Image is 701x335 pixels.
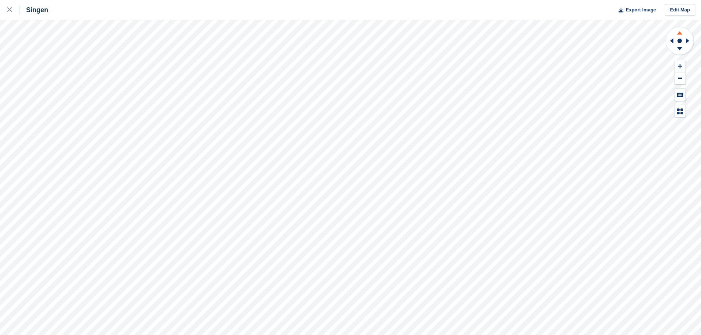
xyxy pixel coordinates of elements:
a: Edit Map [665,4,695,16]
button: Zoom Out [675,72,686,85]
button: Keyboard Shortcuts [675,89,686,101]
div: Singen [20,6,48,14]
span: Export Image [626,6,656,14]
button: Map Legend [675,105,686,117]
button: Export Image [614,4,656,16]
button: Zoom In [675,60,686,72]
